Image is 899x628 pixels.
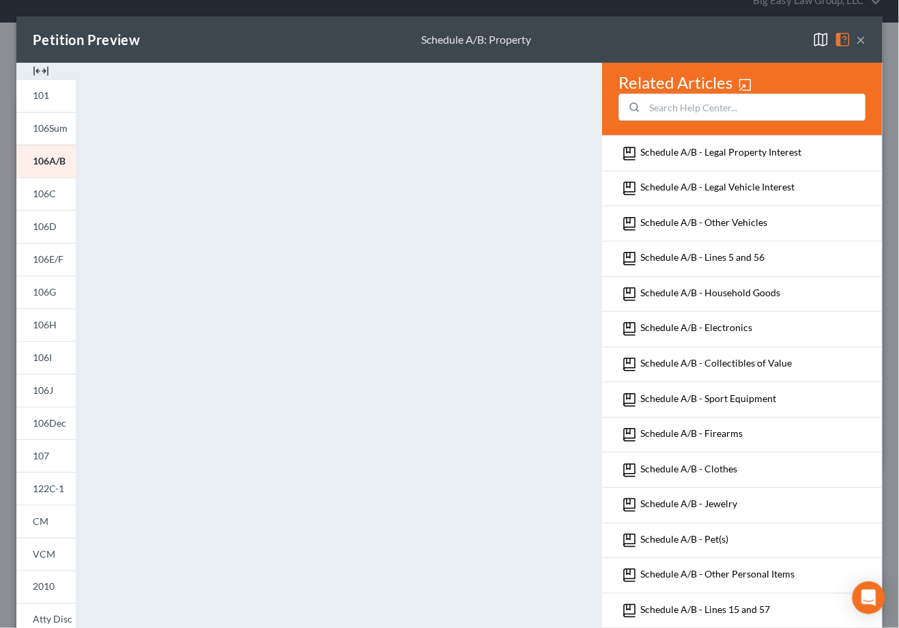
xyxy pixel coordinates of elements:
a: Schedule A/B - Lines 5 and 56 [641,252,765,263]
img: bookmark-d8b95cddfeeb9dcfe6df95d668e06c3718cdb82610f7277f55f957fa8d06439d.svg [622,462,638,479]
a: 106H [16,309,76,341]
a: 122C-1 [16,472,76,505]
a: 106D [16,210,76,243]
a: 106C [16,177,76,210]
img: expand-e0f6d898513216a626fdd78e52531dac95497ffd26381d4c15ee2fc46db09dca.svg [33,63,49,79]
span: 107 [33,450,49,461]
span: 101 [33,89,49,101]
span: 106E/F [33,253,63,265]
button: × [857,31,866,48]
img: bookmark-d8b95cddfeeb9dcfe6df95d668e06c3718cdb82610f7277f55f957fa8d06439d.svg [622,145,638,162]
span: 106I [33,352,52,363]
a: 2010 [16,571,76,603]
img: help-929042d80fb46781b6a95ecd2f4ae7e781844f733ab65a105b6463cab7210517.svg [835,31,851,48]
img: bookmark-d8b95cddfeeb9dcfe6df95d668e06c3718cdb82610f7277f55f957fa8d06439d.svg [622,321,638,337]
img: map-close-ec6dd18eec5d97a3e4237cf27bb9247ecfb19e6a7ca4853eab1adfd70aa1fa45.svg [813,31,829,48]
a: Schedule A/B - Household Goods [641,287,781,298]
img: bookmark-d8b95cddfeeb9dcfe6df95d668e06c3718cdb82610f7277f55f957fa8d06439d.svg [622,567,638,584]
span: 106G [33,286,56,298]
img: bookmark-d8b95cddfeeb9dcfe6df95d668e06c3718cdb82610f7277f55f957fa8d06439d.svg [622,427,638,443]
span: 2010 [33,581,55,593]
div: Open Intercom Messenger [853,582,885,614]
span: 106Sum [33,122,68,134]
span: 106A/B [33,155,66,167]
a: Schedule A/B - Pet(s) [641,533,729,545]
img: bookmark-d8b95cddfeeb9dcfe6df95d668e06c3718cdb82610f7277f55f957fa8d06439d.svg [622,356,638,373]
span: 106J [33,384,53,396]
a: Schedule A/B - Legal Vehicle Interest [641,182,795,193]
a: 106I [16,341,76,374]
a: Schedule A/B - Legal Property Interest [641,146,802,158]
a: CM [16,505,76,538]
span: 106C [33,188,56,199]
img: bookmark-d8b95cddfeeb9dcfe6df95d668e06c3718cdb82610f7277f55f957fa8d06439d.svg [622,286,638,302]
img: bookmark-d8b95cddfeeb9dcfe6df95d668e06c3718cdb82610f7277f55f957fa8d06439d.svg [622,392,638,408]
a: 106E/F [16,243,76,276]
a: Schedule A/B - Other Vehicles [641,216,768,228]
span: 122C-1 [33,483,64,494]
a: Schedule A/B - Sport Equipment [641,392,777,404]
img: white-open-in-window-96adbc8d7110ac3efd87f38b1cbe24e44e48a40d314e387177c9ab275be976ec.svg [739,78,753,92]
input: Search Help Center... [645,94,866,120]
a: 106J [16,374,76,407]
span: 106H [33,319,57,330]
a: 106Sum [16,112,76,145]
a: Schedule A/B - Firearms [641,428,743,440]
span: 106D [33,220,57,232]
a: 101 [16,79,76,112]
img: bookmark-d8b95cddfeeb9dcfe6df95d668e06c3718cdb82610f7277f55f957fa8d06439d.svg [622,216,638,232]
a: Schedule A/B - Clothes [641,463,738,474]
img: bookmark-d8b95cddfeeb9dcfe6df95d668e06c3718cdb82610f7277f55f957fa8d06439d.svg [622,532,638,549]
div: Related Articles [619,72,866,121]
img: bookmark-d8b95cddfeeb9dcfe6df95d668e06c3718cdb82610f7277f55f957fa8d06439d.svg [622,251,638,267]
a: 106G [16,276,76,309]
span: CM [33,515,48,527]
a: Schedule A/B - Lines 15 and 57 [641,603,771,615]
img: bookmark-d8b95cddfeeb9dcfe6df95d668e06c3718cdb82610f7277f55f957fa8d06439d.svg [622,603,638,619]
a: 106Dec [16,407,76,440]
a: VCM [16,538,76,571]
a: Schedule A/B - Jewelry [641,498,738,510]
a: Schedule A/B - Collectibles of Value [641,358,793,369]
img: bookmark-d8b95cddfeeb9dcfe6df95d668e06c3718cdb82610f7277f55f957fa8d06439d.svg [622,497,638,513]
div: Schedule A/B: Property [422,32,532,48]
a: Schedule A/B - Electronics [641,322,753,334]
a: 106A/B [16,145,76,177]
img: bookmark-d8b95cddfeeb9dcfe6df95d668e06c3718cdb82610f7277f55f957fa8d06439d.svg [622,180,638,197]
span: 106Dec [33,417,66,429]
a: Schedule A/B - Other Personal Items [641,569,795,580]
a: 107 [16,440,76,472]
div: Petition Preview [33,30,140,49]
span: Atty Disc [33,614,72,625]
span: VCM [33,548,55,560]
